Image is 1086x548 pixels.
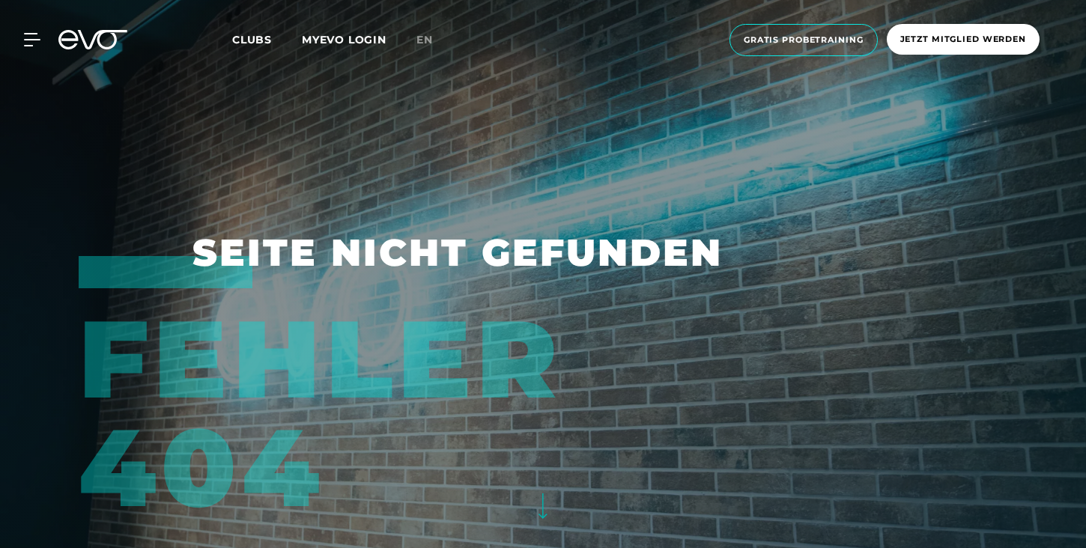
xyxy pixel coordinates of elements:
[416,33,433,46] span: en
[232,32,302,46] a: Clubs
[192,228,894,277] h1: Seite nicht gefunden
[416,31,451,49] a: en
[232,33,272,46] span: Clubs
[900,33,1026,46] span: Jetzt Mitglied werden
[744,34,864,46] span: Gratis Probetraining
[882,24,1044,56] a: Jetzt Mitglied werden
[302,33,386,46] a: MYEVO LOGIN
[79,256,914,522] div: Fehler 404
[725,24,882,56] a: Gratis Probetraining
